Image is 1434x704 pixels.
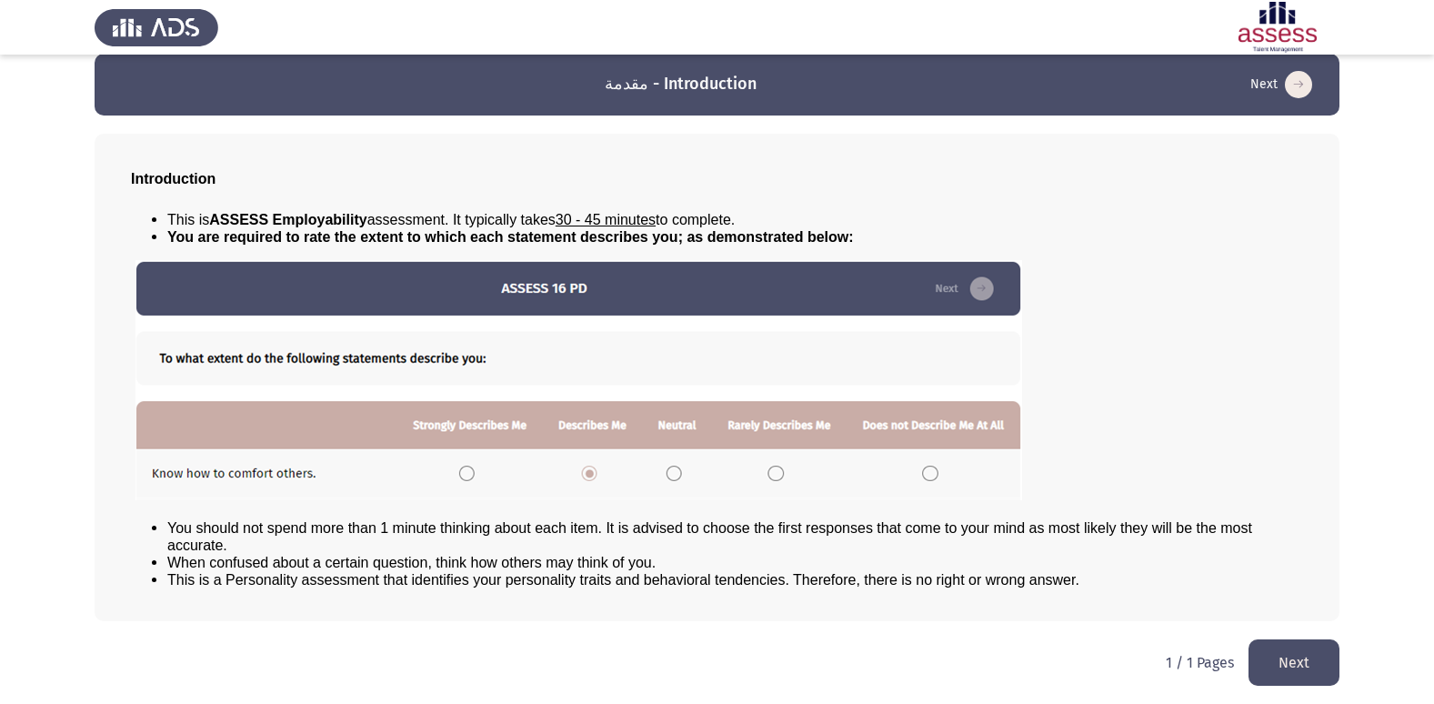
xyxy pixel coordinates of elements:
span: You should not spend more than 1 minute thinking about each item. It is advised to choose the fir... [167,520,1252,553]
button: load next page [1248,639,1339,686]
img: Assess Talent Management logo [95,2,218,53]
img: Assessment logo of ASSESS Employability - EBI [1216,2,1339,53]
button: load next page [1245,70,1318,99]
b: ASSESS Employability [209,212,366,227]
span: When confused about a certain question, think how others may think of you. [167,555,656,570]
h3: مقدمة - Introduction [605,73,757,96]
span: This is assessment. It typically takes to complete. [167,212,735,227]
span: You are required to rate the extent to which each statement describes you; as demonstrated below: [167,229,854,245]
span: This is a Personality assessment that identifies your personality traits and behavioral tendencie... [167,572,1079,588]
u: 30 - 45 minutes [556,212,656,227]
span: Introduction [131,171,216,186]
p: 1 / 1 Pages [1166,654,1234,671]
